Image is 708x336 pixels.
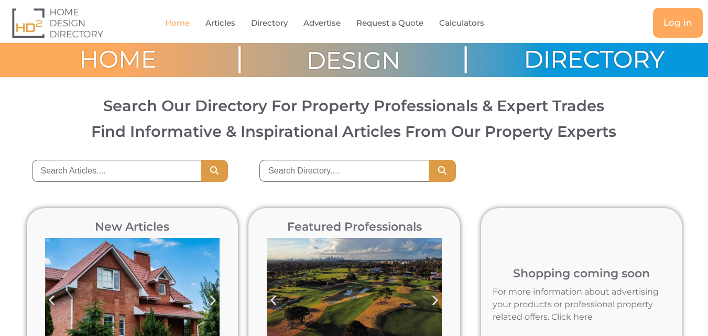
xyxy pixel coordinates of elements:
[40,221,225,233] h2: New Articles
[303,11,341,35] a: Advertise
[259,160,429,182] input: Search Directory....
[40,289,63,312] div: Previous
[201,160,228,182] button: Search
[663,18,692,27] span: Log in
[356,11,423,35] a: Request a Quote
[251,11,288,35] a: Directory
[439,11,484,35] a: Calculators
[262,289,285,312] div: Previous
[145,11,528,35] nav: Menu
[262,221,447,233] h2: Featured Professionals
[423,289,447,312] div: Next
[165,11,190,35] a: Home
[486,268,677,279] h2: Shopping coming soon
[653,8,703,38] a: Log in
[429,160,456,182] button: Search
[17,124,691,139] h3: Find Informative & Inspirational Articles From Our Property Experts
[17,98,691,113] h2: Search Our Directory For Property Professionals & Expert Trades
[205,11,235,35] a: Articles
[201,289,225,312] div: Next
[32,160,201,182] input: Search Articles....
[493,286,670,323] p: For more information about advertising your products or professional property related offers. Cli...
